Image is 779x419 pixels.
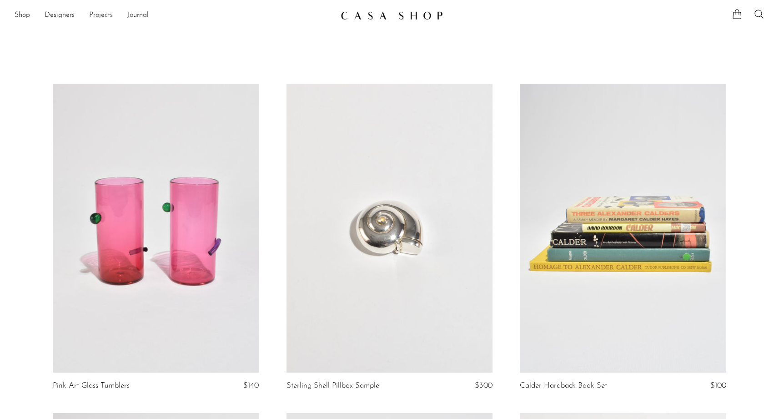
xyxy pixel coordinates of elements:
[15,8,333,23] ul: NEW HEADER MENU
[520,382,607,390] a: Calder Hardback Book Set
[243,382,259,389] span: $140
[15,8,333,23] nav: Desktop navigation
[15,10,30,21] a: Shop
[475,382,493,389] span: $300
[710,382,726,389] span: $100
[89,10,113,21] a: Projects
[45,10,75,21] a: Designers
[286,382,379,390] a: Sterling Shell Pillbox Sample
[53,382,130,390] a: Pink Art Glass Tumblers
[127,10,149,21] a: Journal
